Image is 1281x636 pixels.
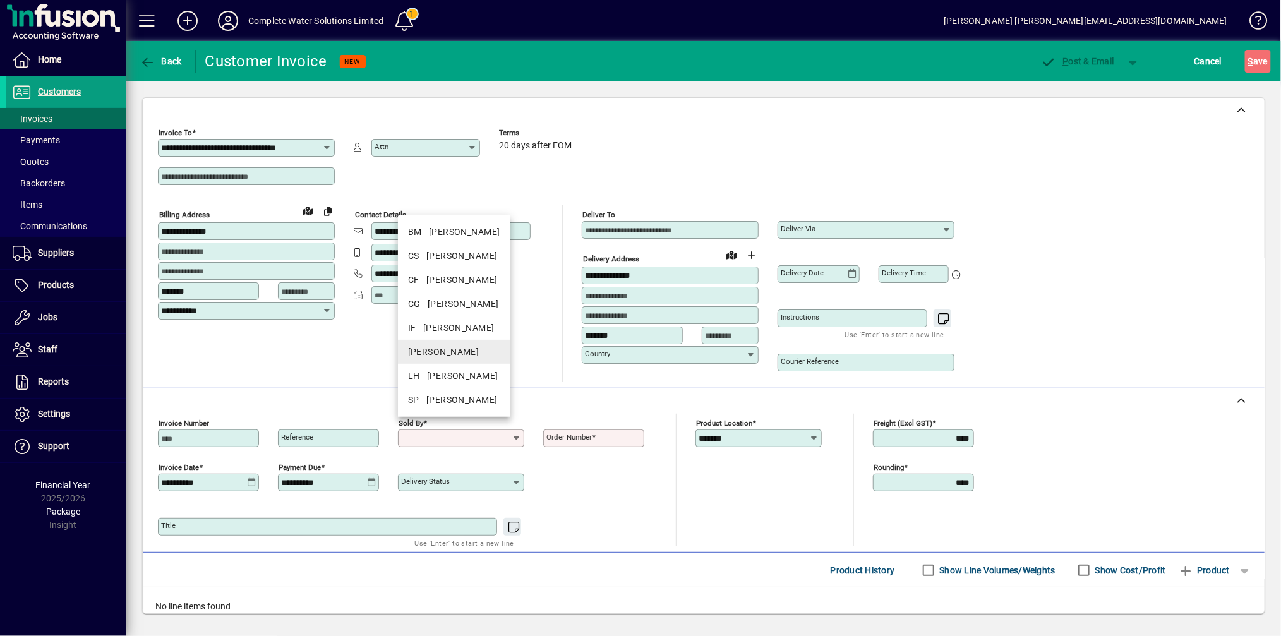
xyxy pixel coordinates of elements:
a: Suppliers [6,237,126,269]
mat-label: Reference [281,433,313,441]
mat-label: Rounding [874,463,904,472]
a: Payments [6,129,126,151]
mat-option: CS - Carl Sladen [398,244,510,268]
span: Home [38,54,61,64]
span: P [1063,56,1069,66]
a: View on map [721,244,742,265]
button: Back [136,50,185,73]
a: Communications [6,215,126,237]
button: Profile [208,9,248,32]
button: Copy to Delivery address [318,201,338,221]
a: Invoices [6,108,126,129]
span: NEW [345,57,361,66]
span: S [1248,56,1253,66]
mat-hint: Use 'Enter' to start a new line [845,327,944,342]
mat-option: SP - Steve Pegg [398,388,510,412]
a: Items [6,194,126,215]
button: Choose address [742,245,762,265]
button: Cancel [1191,50,1225,73]
div: Complete Water Solutions Limited [248,11,384,31]
span: Back [140,56,182,66]
span: Settings [38,409,70,419]
span: Jobs [38,312,57,322]
mat-label: Country [585,349,610,358]
span: Cancel [1194,51,1222,71]
mat-label: Invoice To [159,128,192,137]
mat-label: Order number [546,433,592,441]
span: 20 days after EOM [499,141,572,151]
button: Post & Email [1035,50,1121,73]
a: Reports [6,366,126,398]
mat-option: JB - Jeff Berkett [398,340,510,364]
div: SP - [PERSON_NAME] [408,393,500,407]
a: Settings [6,399,126,430]
mat-label: Attn [375,142,388,151]
span: Suppliers [38,248,74,258]
span: Financial Year [36,480,91,490]
div: CG - [PERSON_NAME] [408,297,500,311]
span: Payments [13,135,60,145]
mat-label: Instructions [781,313,819,321]
div: CF - [PERSON_NAME] [408,273,500,287]
a: Support [6,431,126,462]
mat-label: Freight (excl GST) [874,419,932,428]
a: Home [6,44,126,76]
mat-label: Payment due [279,463,321,472]
a: Quotes [6,151,126,172]
div: [PERSON_NAME] [PERSON_NAME][EMAIL_ADDRESS][DOMAIN_NAME] [944,11,1227,31]
div: LH - [PERSON_NAME] [408,369,500,383]
span: Staff [38,344,57,354]
div: IF - [PERSON_NAME] [408,321,500,335]
mat-label: Delivery status [401,477,450,486]
span: Items [13,200,42,210]
span: Products [38,280,74,290]
span: Package [46,507,80,517]
mat-label: Title [161,521,176,530]
span: Customers [38,87,81,97]
mat-option: BM - Blair McFarlane [398,220,510,244]
div: CS - [PERSON_NAME] [408,249,500,263]
mat-hint: Use 'Enter' to start a new line [415,536,514,550]
span: ave [1248,51,1268,71]
button: Product [1172,559,1236,582]
span: Backorders [13,178,65,188]
span: ost & Email [1041,56,1114,66]
mat-label: Courier Reference [781,357,839,366]
span: Product [1179,560,1230,580]
app-page-header-button: Back [126,50,196,73]
mat-option: CF - Clint Fry [398,268,510,292]
a: Backorders [6,172,126,194]
a: View on map [298,200,318,220]
span: Reports [38,376,69,387]
button: Product History [826,559,900,582]
div: Customer Invoice [205,51,327,71]
mat-label: Sold by [399,419,423,428]
a: Jobs [6,302,126,333]
mat-label: Invoice date [159,463,199,472]
label: Show Line Volumes/Weights [937,564,1055,577]
a: Knowledge Base [1240,3,1265,44]
div: [PERSON_NAME] [408,345,500,359]
mat-option: CG - Crystal Gaiger [398,292,510,316]
span: Terms [499,129,575,137]
mat-label: Delivery time [882,268,926,277]
button: Save [1245,50,1271,73]
mat-option: LH - Liam Hendren [398,364,510,388]
span: Quotes [13,157,49,167]
button: Add [167,9,208,32]
mat-option: IF - Ian Fry [398,316,510,340]
span: Invoices [13,114,52,124]
mat-label: Product location [696,419,752,428]
span: Communications [13,221,87,231]
mat-label: Deliver To [582,210,615,219]
mat-label: Invoice number [159,419,209,428]
div: BM - [PERSON_NAME] [408,225,500,239]
a: Staff [6,334,126,366]
span: Support [38,441,69,451]
mat-label: Delivery date [781,268,824,277]
a: Products [6,270,126,301]
mat-label: Deliver via [781,224,815,233]
div: No line items found [143,587,1265,626]
span: Product History [831,560,895,580]
label: Show Cost/Profit [1093,564,1166,577]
